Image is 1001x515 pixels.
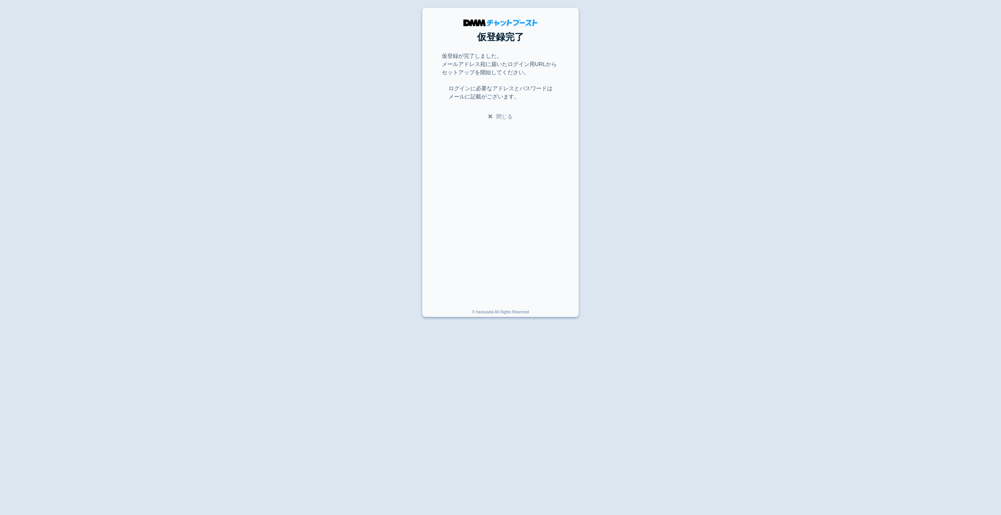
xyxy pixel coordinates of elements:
[472,309,529,317] div: © hassyadai All Rights Reserved
[448,84,553,101] p: ログインに必要なアドレスとパスワードは メールに記載がございます。
[488,113,513,120] a: 閉じる
[442,30,559,44] h1: 仮登録完了
[463,20,538,26] img: DMMチャットブースト
[442,52,559,77] p: 仮登録が完了しました。 メールアドレス宛に届いたログイン用URLからセットアップを開始してください。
